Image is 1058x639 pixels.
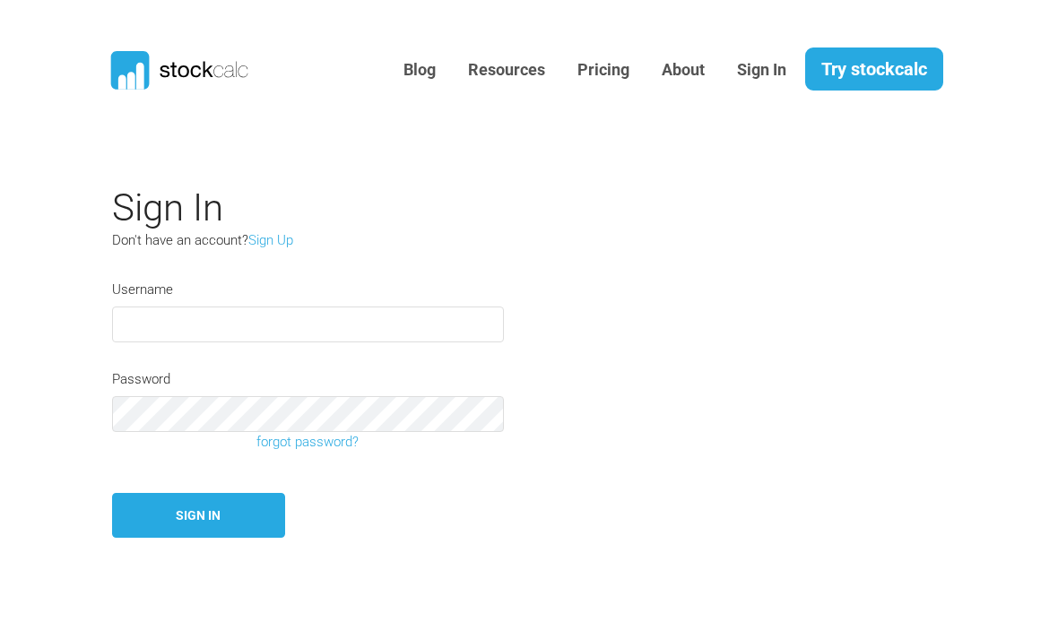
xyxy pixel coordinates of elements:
a: Sign Up [248,232,293,248]
a: Resources [455,48,559,92]
h2: Sign In [112,186,802,230]
a: Blog [390,48,449,92]
button: Sign In [112,493,285,539]
a: Try stockcalc [805,47,943,91]
label: Password [112,369,170,390]
a: Pricing [564,48,643,92]
a: Sign In [724,48,800,92]
label: Username [112,280,173,300]
a: About [648,48,718,92]
p: Don't have an account? [112,230,457,251]
a: forgot password? [99,432,517,453]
